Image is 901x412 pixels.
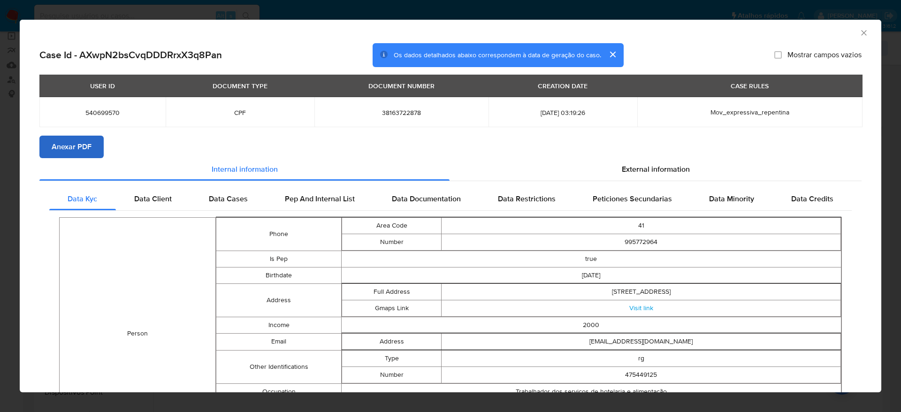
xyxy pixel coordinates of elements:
[51,108,154,117] span: 540699570
[859,28,868,37] button: Fechar a janela
[342,333,442,350] td: Address
[394,50,601,60] span: Os dados detalhados abaixo correspondem à data de geração do caso.
[442,333,841,350] td: [EMAIL_ADDRESS][DOMAIN_NAME]
[709,193,754,204] span: Data Minority
[20,20,881,392] div: closure-recommendation-modal
[791,193,833,204] span: Data Credits
[216,251,341,267] td: Is Pep
[207,78,273,94] div: DOCUMENT TYPE
[342,283,442,300] td: Full Address
[774,51,782,59] input: Mostrar campos vazios
[601,43,624,66] button: cerrar
[725,78,774,94] div: CASE RULES
[326,108,477,117] span: 38163722878
[216,267,341,283] td: Birthdate
[52,137,92,157] span: Anexar PDF
[341,251,841,267] td: true
[177,108,303,117] span: CPF
[212,164,278,175] span: Internal information
[629,303,653,313] a: Visit link
[39,49,222,61] h2: Case Id - AXwpN2bsCvqDDDRrxX3q8Pan
[216,317,341,333] td: Income
[442,350,841,366] td: rg
[216,350,341,383] td: Other Identifications
[341,267,841,283] td: [DATE]
[342,234,442,250] td: Number
[442,283,841,300] td: [STREET_ADDRESS]
[341,317,841,333] td: 2000
[442,366,841,383] td: 475449125
[39,136,104,158] button: Anexar PDF
[209,193,248,204] span: Data Cases
[216,383,341,400] td: Occupation
[532,78,593,94] div: CREATION DATE
[285,193,355,204] span: Pep And Internal List
[498,193,556,204] span: Data Restrictions
[342,350,442,366] td: Type
[216,333,341,350] td: Email
[342,366,442,383] td: Number
[49,188,852,210] div: Detailed internal info
[593,193,672,204] span: Peticiones Secundarias
[342,300,442,316] td: Gmaps Link
[134,193,172,204] span: Data Client
[500,108,626,117] span: [DATE] 03:19:26
[710,107,789,117] span: Mov_expressiva_repentina
[84,78,121,94] div: USER ID
[342,217,442,234] td: Area Code
[68,193,97,204] span: Data Kyc
[622,164,690,175] span: External information
[341,383,841,400] td: Trabalhador dos serviços de hotelaria e alimentação
[363,78,440,94] div: DOCUMENT NUMBER
[39,158,862,181] div: Detailed info
[216,283,341,317] td: Address
[442,234,841,250] td: 995772964
[392,193,461,204] span: Data Documentation
[787,50,862,60] span: Mostrar campos vazios
[216,217,341,251] td: Phone
[442,217,841,234] td: 41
